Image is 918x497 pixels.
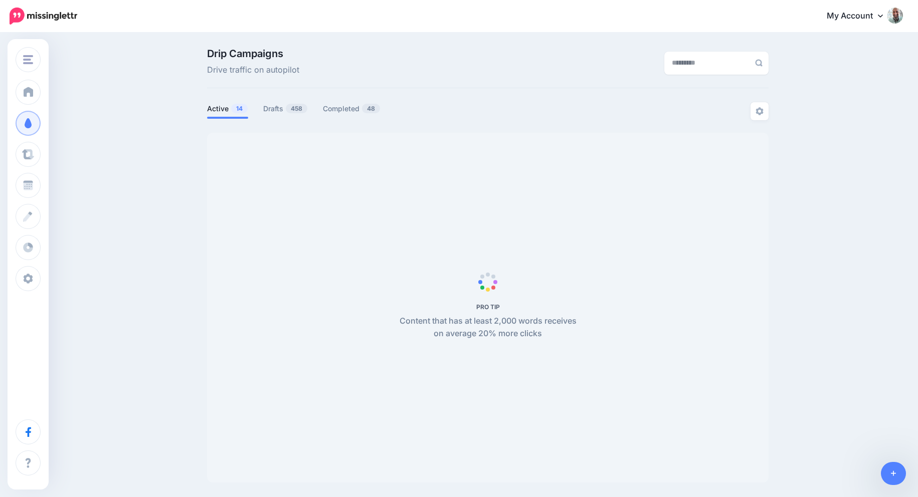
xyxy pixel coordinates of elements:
p: Content that has at least 2,000 words receives on average 20% more clicks [394,315,582,341]
a: My Account [817,4,903,29]
img: search-grey-6.png [755,59,763,67]
a: Drafts458 [263,103,308,115]
img: Missinglettr [10,8,77,25]
span: 48 [362,104,380,113]
img: settings-grey.png [756,107,764,115]
a: Completed48 [323,103,381,115]
a: Active14 [207,103,248,115]
span: Drip Campaigns [207,49,299,59]
span: 458 [286,104,307,113]
span: 14 [231,104,248,113]
h5: PRO TIP [394,303,582,311]
img: menu.png [23,55,33,64]
span: Drive traffic on autopilot [207,64,299,77]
